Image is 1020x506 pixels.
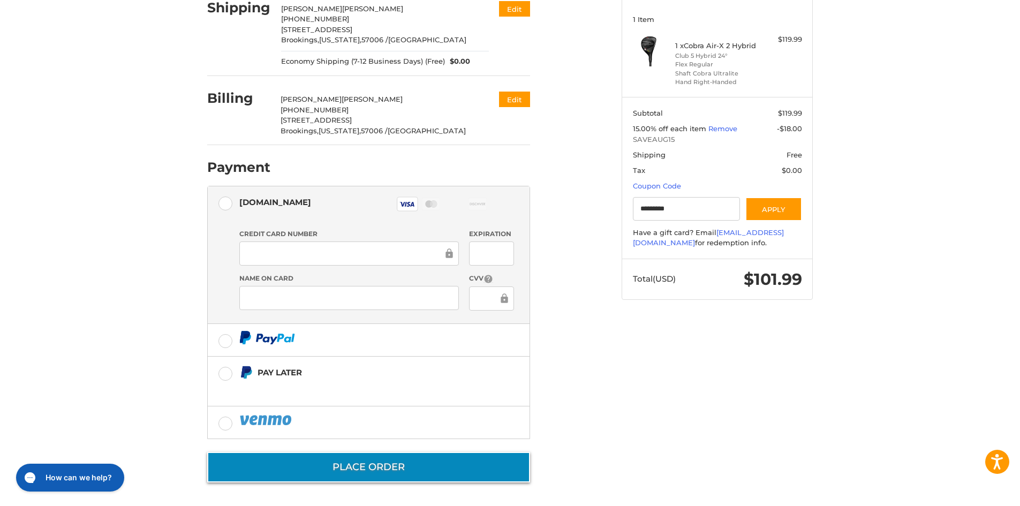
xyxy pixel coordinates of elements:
[633,182,681,190] a: Coupon Code
[281,25,352,34] span: [STREET_ADDRESS]
[782,166,802,175] span: $0.00
[633,197,741,221] input: Gift Certificate or Coupon Code
[207,159,270,176] h2: Payment
[675,69,757,78] li: Shaft Cobra Ultralite
[281,126,319,135] span: Brookings,
[633,228,802,248] div: Have a gift card? Email for redemption info.
[281,35,319,44] span: Brookings,
[342,4,403,13] span: [PERSON_NAME]
[281,95,342,103] span: [PERSON_NAME]
[388,35,466,44] span: [GEOGRAPHIC_DATA]
[207,452,530,482] button: Place Order
[744,269,802,289] span: $101.99
[361,35,388,44] span: 57006 /
[469,274,513,284] label: CVV
[319,35,361,44] span: [US_STATE],
[760,34,802,45] div: $119.99
[239,383,463,393] iframe: PayPal Message 1
[281,56,445,67] span: Economy Shipping (7-12 Business Days) (Free)
[11,460,127,495] iframe: Gorgias live chat messenger
[633,134,802,145] span: SAVEAUG15
[708,124,737,133] a: Remove
[281,4,342,13] span: [PERSON_NAME]
[675,60,757,69] li: Flex Regular
[281,105,349,114] span: [PHONE_NUMBER]
[342,95,403,103] span: [PERSON_NAME]
[239,366,253,379] img: Pay Later icon
[319,126,361,135] span: [US_STATE],
[239,413,294,427] img: PayPal icon
[445,56,471,67] span: $0.00
[499,1,530,17] button: Edit
[778,109,802,117] span: $119.99
[787,150,802,159] span: Free
[633,15,802,24] h3: 1 Item
[207,90,270,107] h2: Billing
[633,150,666,159] span: Shipping
[281,14,349,23] span: [PHONE_NUMBER]
[633,109,663,117] span: Subtotal
[239,229,459,239] label: Credit Card Number
[281,116,352,124] span: [STREET_ADDRESS]
[932,477,1020,506] iframe: Google Customer Reviews
[258,364,463,381] div: Pay Later
[239,331,295,344] img: PayPal icon
[239,274,459,283] label: Name on Card
[633,166,645,175] span: Tax
[675,41,757,50] h4: 1 x Cobra Air-X 2 Hybrid
[499,92,530,107] button: Edit
[745,197,802,221] button: Apply
[388,126,466,135] span: [GEOGRAPHIC_DATA]
[633,274,676,284] span: Total (USD)
[675,78,757,87] li: Hand Right-Handed
[777,124,802,133] span: -$18.00
[239,193,311,211] div: [DOMAIN_NAME]
[633,124,708,133] span: 15.00% off each item
[469,229,513,239] label: Expiration
[675,51,757,61] li: Club 5 Hybrid 24°
[361,126,388,135] span: 57006 /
